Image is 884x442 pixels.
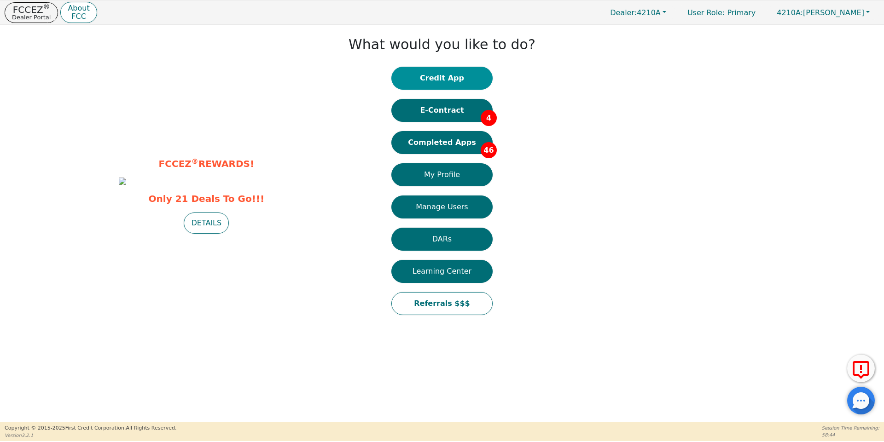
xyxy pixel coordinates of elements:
[678,4,765,22] p: Primary
[481,142,497,158] span: 46
[610,8,637,17] span: Dealer:
[184,212,229,234] button: DETAILS
[68,13,89,20] p: FCC
[822,431,879,438] p: 58:44
[391,99,493,122] button: E-Contract4
[119,157,294,171] p: FCCEZ REWARDS!
[12,5,51,14] p: FCCEZ
[119,178,126,185] img: 415b28dc-7ec8-4f7d-b105-113ca4be8c58
[391,163,493,186] button: My Profile
[600,6,676,20] button: Dealer:4210A
[5,2,58,23] button: FCCEZ®Dealer Portal
[391,292,493,315] button: Referrals $$$
[481,110,497,126] span: 4
[5,432,176,439] p: Version 3.2.1
[349,36,535,53] h1: What would you like to do?
[119,192,294,206] span: Only 21 Deals To Go!!!
[12,14,51,20] p: Dealer Portal
[847,355,875,382] button: Report Error to FCC
[126,425,176,431] span: All Rights Reserved.
[610,8,661,17] span: 4210A
[192,157,198,166] sup: ®
[43,3,50,11] sup: ®
[678,4,765,22] a: User Role: Primary
[687,8,725,17] span: User Role :
[391,260,493,283] button: Learning Center
[822,425,879,431] p: Session Time Remaining:
[60,2,97,23] button: AboutFCC
[777,8,864,17] span: [PERSON_NAME]
[391,131,493,154] button: Completed Apps46
[391,195,493,218] button: Manage Users
[68,5,89,12] p: About
[5,425,176,432] p: Copyright © 2015- 2025 First Credit Corporation.
[777,8,803,17] span: 4210A:
[391,67,493,90] button: Credit App
[767,6,879,20] button: 4210A:[PERSON_NAME]
[391,228,493,251] button: DARs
